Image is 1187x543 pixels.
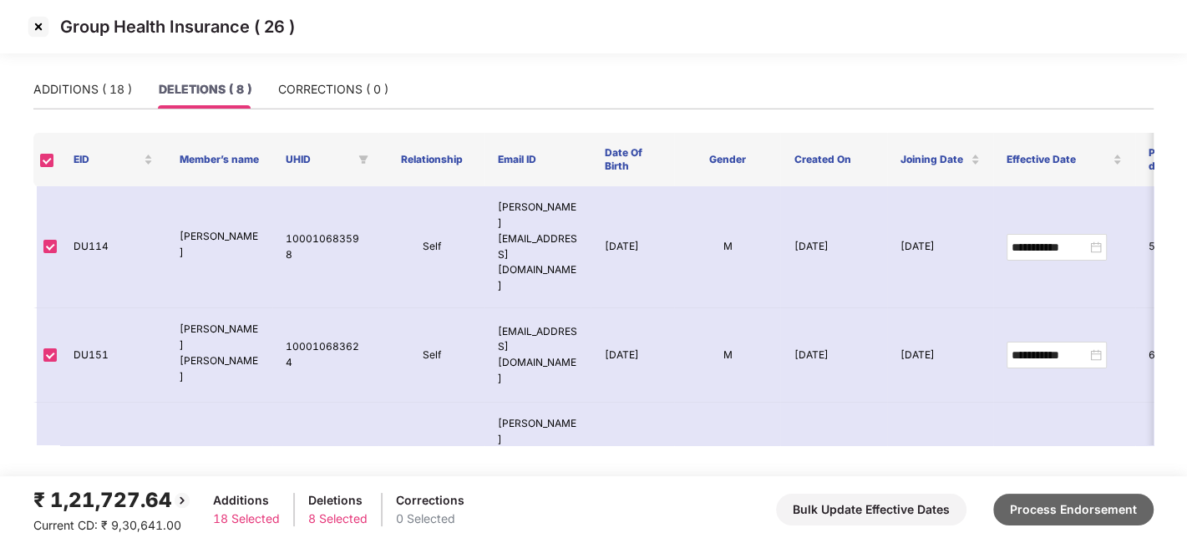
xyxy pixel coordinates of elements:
[272,403,378,525] td: 100010683633
[396,510,464,528] div: 0 Selected
[674,403,780,525] td: F
[900,153,967,166] span: Joining Date
[60,133,166,186] th: EID
[1007,153,1109,166] span: Effective Date
[272,308,378,403] td: 100010683624
[60,186,166,308] td: DU114
[591,308,674,403] td: [DATE]
[278,80,388,99] div: CORRECTIONS ( 0 )
[780,133,886,186] th: Created On
[60,308,166,403] td: DU151
[887,186,993,308] td: [DATE]
[378,133,484,186] th: Relationship
[60,403,166,525] td: DU159
[484,308,591,403] td: [EMAIL_ADDRESS][DOMAIN_NAME]
[674,186,780,308] td: M
[591,186,674,308] td: [DATE]
[180,322,259,384] p: [PERSON_NAME] [PERSON_NAME]
[33,485,192,516] div: ₹ 1,21,727.64
[887,133,993,186] th: Joining Date
[591,133,674,186] th: Date Of Birth
[887,403,993,525] td: [DATE]
[378,403,484,525] td: Self
[674,308,780,403] td: M
[358,155,368,165] span: filter
[484,133,591,186] th: Email ID
[674,133,780,186] th: Gender
[308,510,368,528] div: 8 Selected
[780,186,886,308] td: [DATE]
[166,133,272,186] th: Member’s name
[25,13,52,40] img: svg+xml;base64,PHN2ZyBpZD0iQ3Jvc3MtMzJ4MzIiIHhtbG5zPSJodHRwOi8vd3d3LnczLm9yZy8yMDAwL3N2ZyIgd2lkdG...
[776,494,966,525] button: Bulk Update Effective Dates
[993,494,1154,525] button: Process Endorsement
[172,490,192,510] img: svg+xml;base64,PHN2ZyBpZD0iQmFjay0yMHgyMCIgeG1sbnM9Imh0dHA6Ly93d3cudzMub3JnLzIwMDAvc3ZnIiB3aWR0aD...
[484,403,591,525] td: [PERSON_NAME][EMAIL_ADDRESS][DOMAIN_NAME]
[484,186,591,308] td: [PERSON_NAME][EMAIL_ADDRESS][DOMAIN_NAME]
[993,133,1135,186] th: Effective Date
[887,308,993,403] td: [DATE]
[286,153,352,166] span: UHID
[591,403,674,525] td: [DATE]
[378,186,484,308] td: Self
[272,186,378,308] td: 100010683598
[780,308,886,403] td: [DATE]
[213,510,280,528] div: 18 Selected
[180,229,259,261] p: [PERSON_NAME]
[308,491,368,510] div: Deletions
[60,17,295,37] p: Group Health Insurance ( 26 )
[396,491,464,510] div: Corrections
[33,80,132,99] div: ADDITIONS ( 18 )
[780,403,886,525] td: [DATE]
[355,150,372,170] span: filter
[213,491,280,510] div: Additions
[159,80,251,99] div: DELETIONS ( 8 )
[33,518,181,532] span: Current CD: ₹ 9,30,641.00
[74,153,140,166] span: EID
[378,308,484,403] td: Self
